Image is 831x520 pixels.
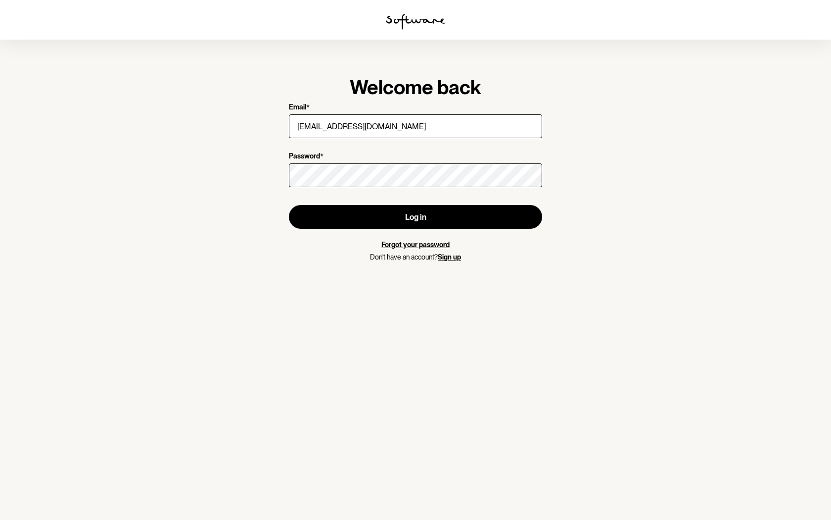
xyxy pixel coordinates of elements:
img: software logo [386,14,445,30]
h1: Welcome back [289,75,542,99]
p: Email [289,103,306,112]
p: Password [289,152,320,161]
p: Don't have an account? [289,253,542,261]
a: Sign up [438,253,461,261]
button: Log in [289,205,542,229]
a: Forgot your password [381,241,450,249]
